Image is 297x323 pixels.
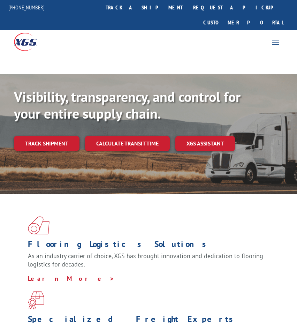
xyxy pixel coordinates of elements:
a: XGS ASSISTANT [175,136,235,151]
a: Calculate transit time [85,136,170,151]
a: [PHONE_NUMBER] [8,4,45,11]
h1: Flooring Logistics Solutions [28,240,264,252]
a: Track shipment [14,136,79,151]
img: xgs-icon-focused-on-flooring-red [28,291,44,309]
a: Learn More > [28,275,115,283]
img: xgs-icon-total-supply-chain-intelligence-red [28,216,49,234]
span: As an industry carrier of choice, XGS has brought innovation and dedication to flooring logistics... [28,252,263,268]
a: Customer Portal [198,15,289,30]
b: Visibility, transparency, and control for your entire supply chain. [14,88,241,122]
